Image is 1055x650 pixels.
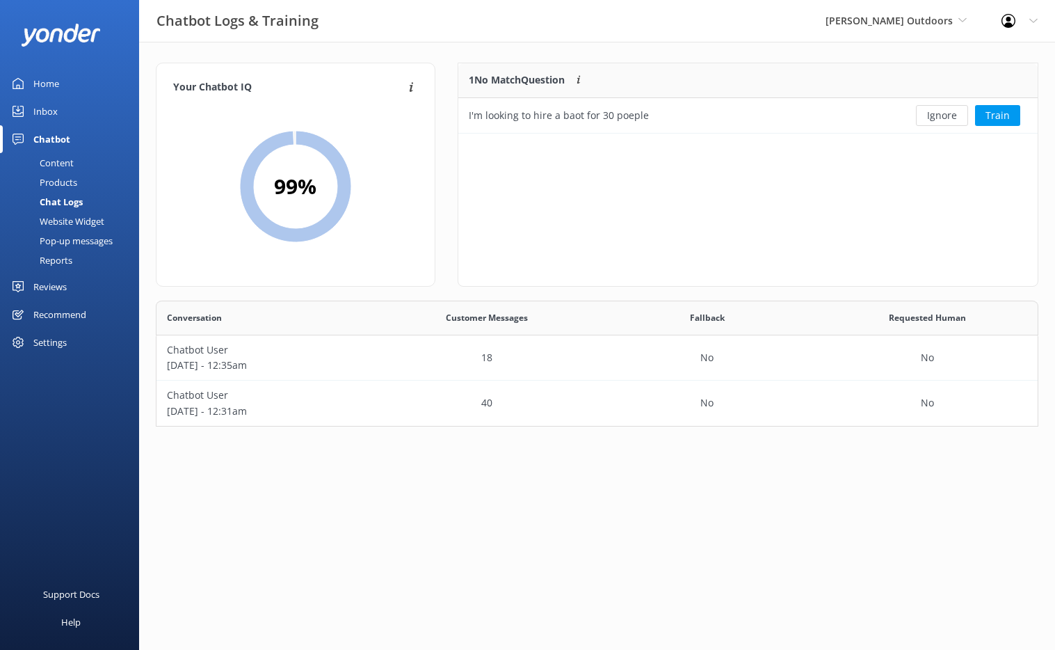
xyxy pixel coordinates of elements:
[33,301,86,328] div: Recommend
[469,72,565,88] p: 1 No Match Question
[8,231,139,251] a: Pop-up messages
[916,105,968,126] button: Ignore
[61,608,81,636] div: Help
[167,311,222,324] span: Conversation
[446,311,528,324] span: Customer Messages
[921,350,934,365] p: No
[975,105,1020,126] button: Train
[8,231,113,251] div: Pop-up messages
[8,251,72,270] div: Reports
[274,170,316,203] h2: 99 %
[889,311,966,324] span: Requested Human
[8,173,139,192] a: Products
[458,98,1038,133] div: grid
[167,388,367,403] p: Chatbot User
[173,80,405,95] h4: Your Chatbot IQ
[156,381,1038,426] div: row
[700,350,714,365] p: No
[469,108,649,123] div: I'm looking to hire a baot for 30 poeple
[8,192,83,212] div: Chat Logs
[8,192,139,212] a: Chat Logs
[167,404,367,419] p: [DATE] - 12:31am
[8,153,74,173] div: Content
[690,311,725,324] span: Fallback
[8,251,139,270] a: Reports
[33,97,58,125] div: Inbox
[700,395,714,411] p: No
[458,98,1038,133] div: row
[8,173,77,192] div: Products
[826,14,953,27] span: [PERSON_NAME] Outdoors
[156,335,1038,426] div: grid
[21,24,101,47] img: yonder-white-logo.png
[167,358,367,373] p: [DATE] - 12:35am
[33,70,59,97] div: Home
[33,328,67,356] div: Settings
[8,212,104,231] div: Website Widget
[33,125,70,153] div: Chatbot
[481,395,492,411] p: 40
[481,350,492,365] p: 18
[8,212,139,231] a: Website Widget
[8,153,139,173] a: Content
[167,342,367,358] p: Chatbot User
[156,335,1038,381] div: row
[43,580,99,608] div: Support Docs
[921,395,934,411] p: No
[156,10,319,32] h3: Chatbot Logs & Training
[33,273,67,301] div: Reviews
